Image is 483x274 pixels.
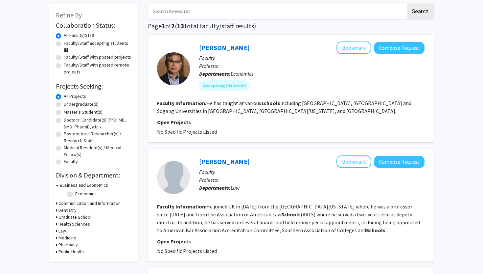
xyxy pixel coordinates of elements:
[64,54,131,61] label: Faculty/Staff with posted projects
[157,100,206,106] b: Faculty Information:
[75,190,97,197] label: Economics
[162,22,165,30] span: 1
[199,70,231,77] b: Departments:
[64,101,99,108] label: Undergraduate(s)
[157,203,420,233] fg-read-more: He joined UK in [DATE] from the [GEOGRAPHIC_DATA][US_STATE] where he was a professor since [DATE]...
[58,221,90,228] h3: Health Sciences
[56,11,82,19] span: Refine By
[157,128,217,135] span: No Specific Projects Listed
[64,144,131,158] label: Medical Resident(s) / Medical Fellow(s)
[58,200,121,207] h3: Communication and Information
[5,244,28,269] iframe: Chat
[366,227,385,233] b: Schools
[58,248,84,255] h3: Public Health
[171,22,175,30] span: 2
[64,40,128,47] label: Faculty/Staff accepting students
[199,184,231,191] b: Departments:
[64,62,131,75] label: Faculty/Staff with posted remote projects
[64,130,131,144] label: Postdoctoral Researcher(s) / Research Staff
[199,62,425,70] p: Professor
[56,82,131,90] h2: Projects Seeking:
[157,100,411,114] fg-read-more: He has taught at various including [GEOGRAPHIC_DATA], [GEOGRAPHIC_DATA] and Sogang Universities i...
[199,176,425,184] p: Professor
[64,93,86,100] label: All Projects
[64,32,94,39] label: All Faculty/Staff
[58,241,78,248] h3: Pharmacy
[148,22,434,30] h1: Page of ( total faculty/staff results)
[58,234,76,241] h3: Medicine
[148,4,406,19] input: Search Keywords
[60,182,108,189] h3: Business and Economics
[199,43,250,52] a: [PERSON_NAME]
[231,70,253,77] span: Economics
[157,248,217,254] span: No Specific Projects Listed
[56,171,131,179] h2: Division & Department:
[199,168,425,176] p: Faculty
[157,237,425,245] p: Open Projects
[281,211,301,218] b: Schools
[261,100,280,106] b: schools
[58,214,91,221] h3: Graduate School
[64,109,103,116] label: Master's Student(s)
[231,184,240,191] span: Law
[336,41,371,54] button: Add Yoonbai Kim to Bookmarks
[374,156,425,168] button: Compose Request to David Brennen
[336,155,371,168] button: Add David Brennen to Bookmarks
[58,228,66,234] h3: Law
[157,118,425,126] p: Open Projects
[157,203,206,210] b: Faculty Information:
[199,157,250,166] a: [PERSON_NAME]
[64,117,131,130] label: Doctoral Candidate(s) (PhD, MD, DMD, PharmD, etc.)
[407,4,434,19] button: Search
[374,42,425,54] button: Compose Request to Yoonbai Kim
[56,21,131,29] h2: Collaboration Status:
[64,158,78,165] label: Faculty
[199,80,250,91] mat-chip: Accepting Students
[58,207,77,214] h3: Dentistry
[199,54,425,62] p: Faculty
[177,22,184,30] span: 13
